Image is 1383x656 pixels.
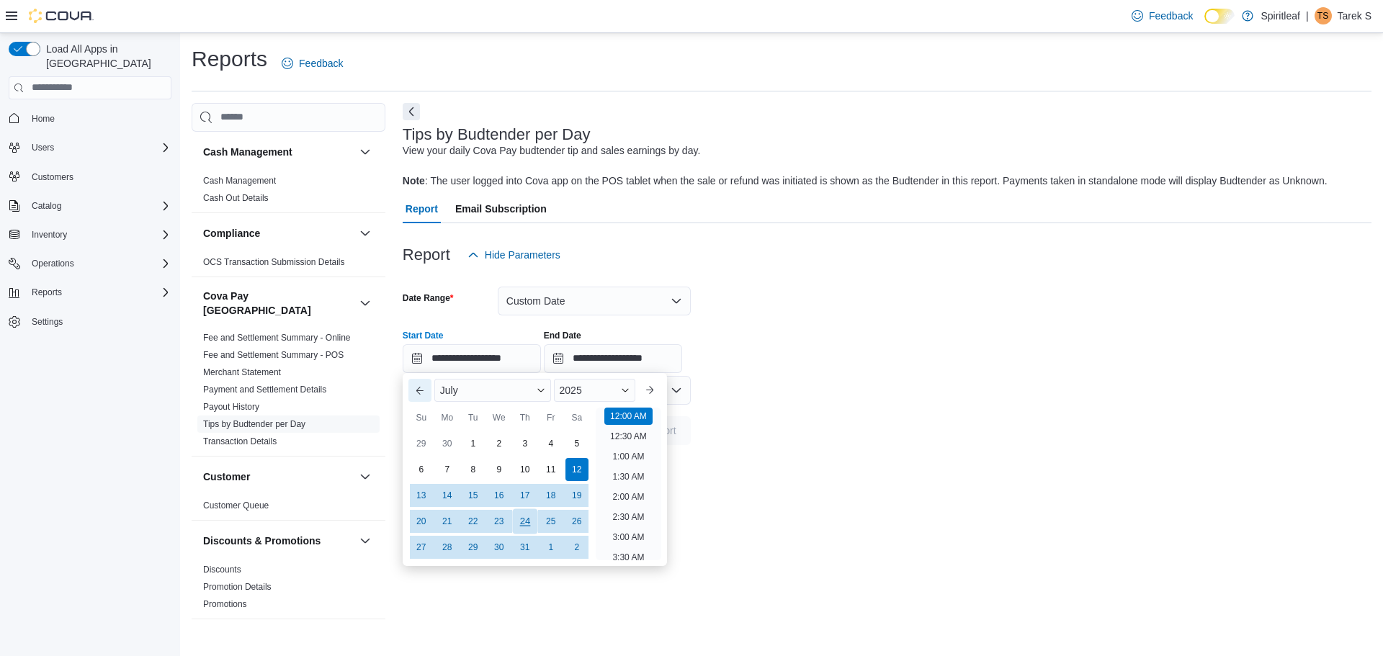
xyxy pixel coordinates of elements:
[436,536,459,559] div: day-28
[408,431,590,560] div: July, 2025
[203,599,247,609] a: Promotions
[192,172,385,212] div: Cash Management
[514,406,537,429] div: Th
[32,171,73,183] span: Customers
[9,102,171,370] nav: Complex example
[276,49,349,78] a: Feedback
[638,379,661,402] button: Next month
[203,534,354,548] button: Discounts & Promotions
[26,169,79,186] a: Customers
[403,126,591,143] h3: Tips by Budtender per Day
[604,408,653,425] li: 12:00 AM
[1126,1,1199,30] a: Feedback
[203,226,260,241] h3: Compliance
[434,379,551,402] div: Button. Open the month selector. July is currently selected.
[26,226,171,243] span: Inventory
[565,458,588,481] div: day-12
[554,379,636,402] div: Button. Open the year selector. 2025 is currently selected.
[485,248,560,262] span: Hide Parameters
[462,406,485,429] div: Tu
[3,253,177,274] button: Operations
[203,581,272,593] span: Promotion Details
[203,175,276,187] span: Cash Management
[565,484,588,507] div: day-19
[32,229,67,241] span: Inventory
[203,176,276,186] a: Cash Management
[436,484,459,507] div: day-14
[410,536,433,559] div: day-27
[3,282,177,302] button: Reports
[565,432,588,455] div: day-5
[192,45,267,73] h1: Reports
[596,408,661,560] ul: Time
[544,344,682,373] input: Press the down key to open a popover containing a calendar.
[203,384,326,395] span: Payment and Settlement Details
[203,469,354,484] button: Customer
[410,510,433,533] div: day-20
[671,385,682,396] button: Open list of options
[406,194,438,223] span: Report
[26,313,68,331] a: Settings
[488,406,511,429] div: We
[607,549,650,566] li: 3:30 AM
[26,197,67,215] button: Catalog
[462,241,566,269] button: Hide Parameters
[1204,9,1235,24] input: Dark Mode
[512,508,537,534] div: day-24
[203,565,241,575] a: Discounts
[403,103,420,120] button: Next
[607,468,650,485] li: 1:30 AM
[203,419,305,429] a: Tips by Budtender per Day
[436,458,459,481] div: day-7
[203,256,345,268] span: OCS Transaction Submission Details
[488,432,511,455] div: day-2
[203,289,354,318] button: Cova Pay [GEOGRAPHIC_DATA]
[560,385,582,396] span: 2025
[488,510,511,533] div: day-23
[403,344,541,373] input: Press the down key to enter a popover containing a calendar. Press the escape key to close the po...
[3,225,177,245] button: Inventory
[514,536,537,559] div: day-31
[26,110,61,127] a: Home
[3,311,177,332] button: Settings
[440,385,458,396] span: July
[565,536,588,559] div: day-2
[203,385,326,395] a: Payment and Settlement Details
[408,379,431,402] button: Previous Month
[607,448,650,465] li: 1:00 AM
[203,145,354,159] button: Cash Management
[410,484,433,507] div: day-13
[3,196,177,216] button: Catalog
[203,401,259,413] span: Payout History
[436,432,459,455] div: day-30
[203,192,269,204] span: Cash Out Details
[357,468,374,485] button: Customer
[514,458,537,481] div: day-10
[192,253,385,277] div: Compliance
[203,582,272,592] a: Promotion Details
[544,330,581,341] label: End Date
[26,284,68,301] button: Reports
[1261,7,1299,24] p: Spiritleaf
[498,287,691,315] button: Custom Date
[32,113,55,125] span: Home
[462,510,485,533] div: day-22
[32,200,61,212] span: Catalog
[32,316,63,328] span: Settings
[203,564,241,575] span: Discounts
[203,257,345,267] a: OCS Transaction Submission Details
[26,139,60,156] button: Users
[540,406,563,429] div: Fr
[26,255,171,272] span: Operations
[29,9,94,23] img: Cova
[403,175,425,187] b: Note
[203,349,344,361] span: Fee and Settlement Summary - POS
[1306,7,1309,24] p: |
[514,484,537,507] div: day-17
[26,226,73,243] button: Inventory
[203,332,351,343] span: Fee and Settlement Summary - Online
[1315,7,1332,24] div: Tarek S
[26,197,171,215] span: Catalog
